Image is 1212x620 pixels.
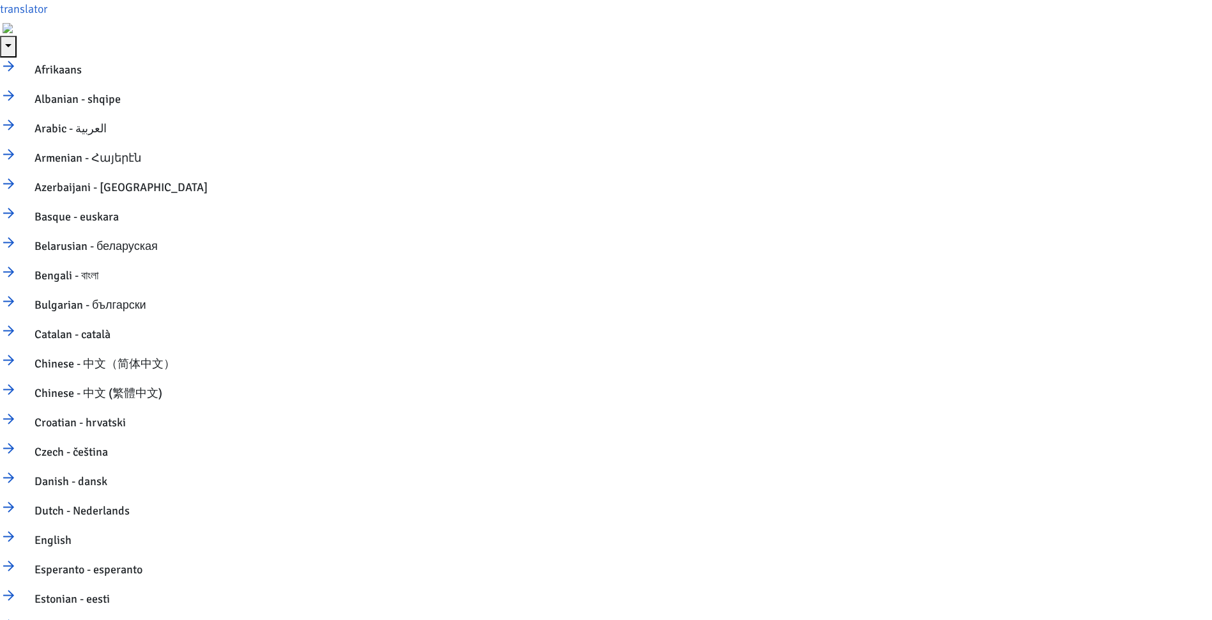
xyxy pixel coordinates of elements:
a: Esperanto - esperanto [23,557,1212,581]
a: Bulgarian - български [23,293,1212,316]
a: Czech - čeština [23,440,1212,463]
a: Chinese - 中文 (繁體中文) [23,381,1212,405]
a: Danish - dansk [23,469,1212,493]
a: Afrikaans [23,58,1212,81]
a: Albanian - shqipe [23,87,1212,111]
a: Arabic - ‎‫العربية‬‎ [23,116,1212,140]
a: Azerbaijani - [GEOGRAPHIC_DATA] [23,175,1212,199]
a: Chinese - 中文（简体中文） [23,352,1212,375]
a: Basque - euskara [23,205,1212,228]
img: right-arrow.png [3,23,13,33]
a: Catalan - català [23,322,1212,346]
a: Bengali - বাংলা [23,263,1212,287]
a: English [23,528,1212,552]
a: Croatian - hrvatski [23,410,1212,434]
a: Estonian - eesti [23,587,1212,610]
a: Armenian - Հայերէն [23,146,1212,169]
a: Belarusian - беларуская [23,234,1212,258]
a: Dutch - Nederlands [23,499,1212,522]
